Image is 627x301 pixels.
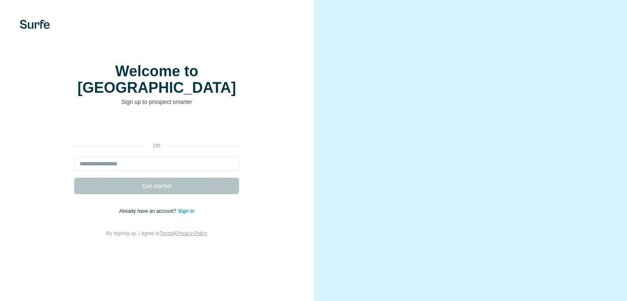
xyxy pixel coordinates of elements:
[176,230,207,236] a: Privacy Policy
[74,98,239,106] p: Sign up to prospect smarter
[160,230,173,236] a: Terms
[143,142,170,150] p: or
[20,20,50,29] img: Surfe's logo
[74,63,239,96] h1: Welcome to [GEOGRAPHIC_DATA]
[106,230,207,236] span: By signing up, I agree to &
[70,118,243,136] iframe: Sign in with Google Button
[119,208,178,214] span: Already have an account?
[178,208,195,214] a: Sign in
